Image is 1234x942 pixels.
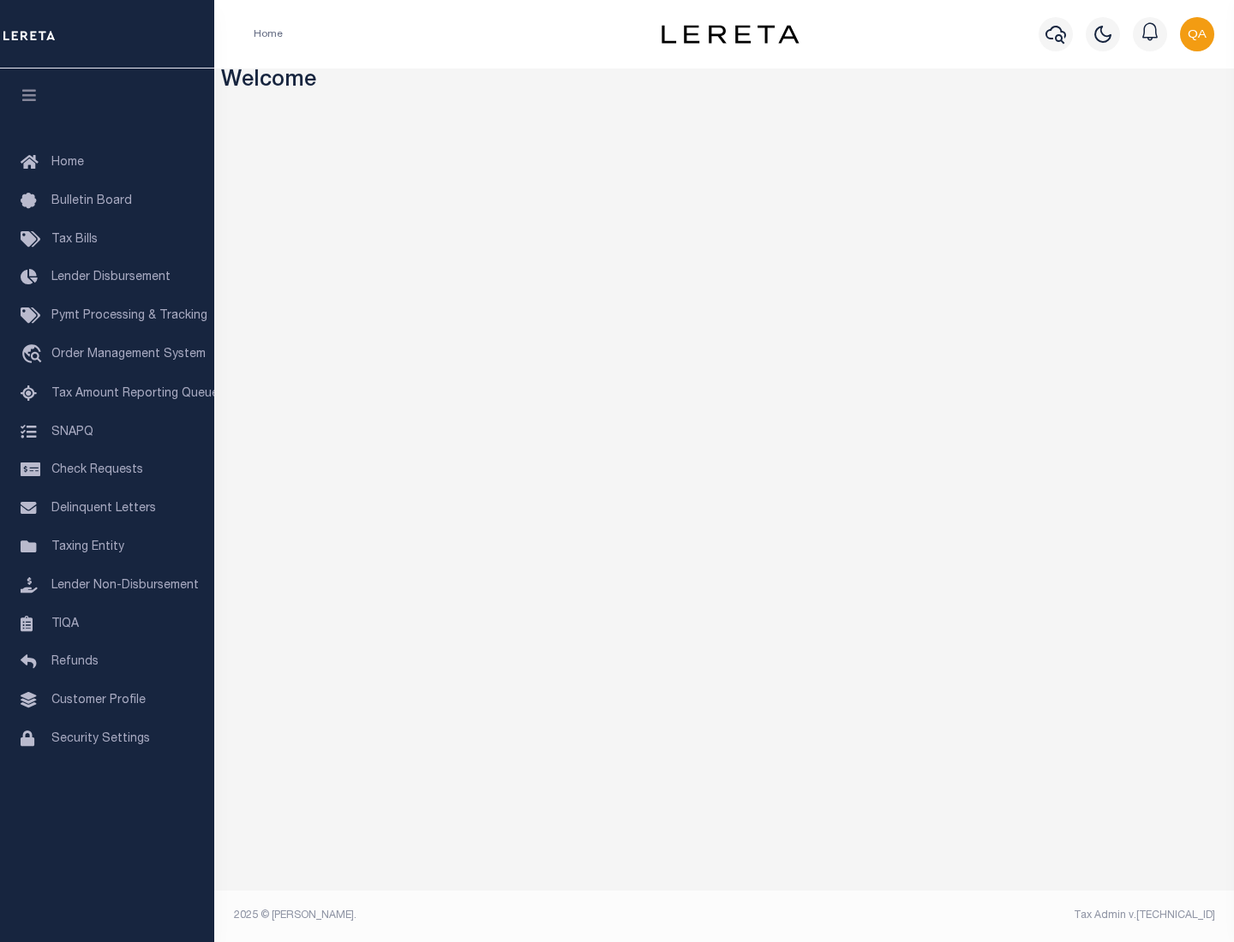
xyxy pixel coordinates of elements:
i: travel_explore [21,344,48,367]
span: Lender Disbursement [51,271,171,283]
span: Pymt Processing & Tracking [51,310,207,322]
span: Customer Profile [51,695,146,706]
img: svg+xml;base64,PHN2ZyB4bWxucz0iaHR0cDovL3d3dy53My5vcmcvMjAwMC9zdmciIHBvaW50ZXItZXZlbnRzPSJub25lIi... [1180,17,1214,51]
span: Security Settings [51,733,150,745]
span: Tax Amount Reporting Queue [51,388,219,400]
span: Check Requests [51,464,143,476]
div: 2025 © [PERSON_NAME]. [221,908,725,923]
div: Tax Admin v.[TECHNICAL_ID] [737,908,1215,923]
span: TIQA [51,617,79,629]
span: Bulletin Board [51,195,132,207]
h3: Welcome [221,69,1228,95]
img: logo-dark.svg [662,25,799,44]
span: Order Management System [51,349,206,361]
span: Tax Bills [51,234,98,246]
span: Taxing Entity [51,541,124,553]
li: Home [254,27,283,42]
span: SNAPQ [51,426,93,438]
span: Delinquent Letters [51,503,156,515]
span: Home [51,157,84,169]
span: Refunds [51,656,99,668]
span: Lender Non-Disbursement [51,580,199,592]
